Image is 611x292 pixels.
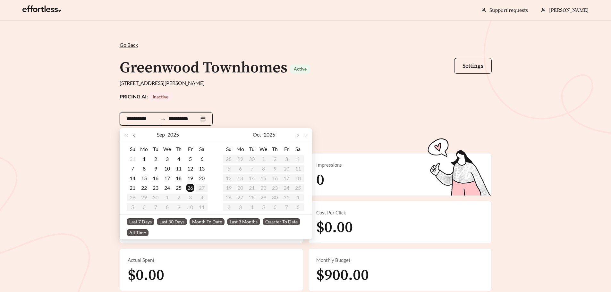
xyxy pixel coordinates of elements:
[129,165,136,172] div: 7
[161,164,173,173] td: 2025-09-10
[127,173,138,183] td: 2025-09-14
[140,184,148,192] div: 22
[489,7,528,13] a: Support requests
[186,155,194,163] div: 5
[196,154,208,164] td: 2025-09-06
[152,184,159,192] div: 23
[127,164,138,173] td: 2025-09-07
[186,165,194,172] div: 12
[160,116,166,122] span: swap-right
[157,128,165,141] button: Sep
[157,218,187,225] span: Last 30 Days
[140,174,148,182] div: 15
[246,144,258,154] th: Tu
[223,144,234,154] th: Su
[150,144,161,154] th: Tu
[253,128,261,141] button: Oct
[175,155,182,163] div: 4
[128,256,295,264] div: Actual Spent
[227,218,260,225] span: Last 3 Months
[138,183,150,193] td: 2025-09-22
[128,266,164,285] span: $0.00
[153,94,168,99] span: Inactive
[167,128,179,141] button: 2025
[454,58,492,74] button: Settings
[292,144,304,154] th: Sa
[294,66,307,71] span: Active
[316,266,369,285] span: $900.00
[196,173,208,183] td: 2025-09-20
[184,164,196,173] td: 2025-09-12
[269,144,281,154] th: Th
[316,218,353,237] span: $0.00
[140,155,148,163] div: 1
[316,256,484,264] div: Monthly Budget
[150,164,161,173] td: 2025-09-09
[120,58,287,78] h1: Greenwood Townhomes
[316,161,484,169] div: Impressions
[196,144,208,154] th: Sa
[184,183,196,193] td: 2025-09-26
[152,174,159,182] div: 16
[163,155,171,163] div: 3
[127,218,154,225] span: Last 7 Days
[120,42,138,48] span: Go Back
[161,144,173,154] th: We
[150,173,161,183] td: 2025-09-16
[163,174,171,182] div: 17
[173,164,184,173] td: 2025-09-11
[175,174,182,182] div: 18
[173,144,184,154] th: Th
[186,184,194,192] div: 26
[190,218,225,225] span: Month To Date
[140,165,148,172] div: 8
[127,154,138,164] td: 2025-08-31
[120,93,172,99] strong: PRICING AI:
[184,144,196,154] th: Fr
[129,184,136,192] div: 21
[129,174,136,182] div: 14
[196,164,208,173] td: 2025-09-13
[316,209,484,216] div: Cost Per Click
[198,165,206,172] div: 13
[234,144,246,154] th: Mo
[549,7,589,13] span: [PERSON_NAME]
[184,154,196,164] td: 2025-09-05
[281,144,292,154] th: Fr
[163,184,171,192] div: 24
[175,165,182,172] div: 11
[175,184,182,192] div: 25
[160,116,166,122] span: to
[152,165,159,172] div: 9
[127,183,138,193] td: 2025-09-21
[138,173,150,183] td: 2025-09-15
[184,173,196,183] td: 2025-09-19
[161,173,173,183] td: 2025-09-17
[150,154,161,164] td: 2025-09-02
[161,154,173,164] td: 2025-09-03
[152,155,159,163] div: 2
[127,144,138,154] th: Su
[198,155,206,163] div: 6
[186,174,194,182] div: 19
[263,218,300,225] span: Quarter To Date
[264,128,275,141] button: 2025
[462,62,483,70] span: Settings
[120,79,492,87] div: [STREET_ADDRESS][PERSON_NAME]
[161,183,173,193] td: 2025-09-24
[173,183,184,193] td: 2025-09-25
[138,164,150,173] td: 2025-09-08
[258,144,269,154] th: We
[173,154,184,164] td: 2025-09-04
[138,144,150,154] th: Mo
[129,155,136,163] div: 31
[150,183,161,193] td: 2025-09-23
[163,165,171,172] div: 10
[316,171,324,190] span: 0
[198,174,206,182] div: 20
[138,154,150,164] td: 2025-09-01
[127,229,149,236] span: All Time
[173,173,184,183] td: 2025-09-18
